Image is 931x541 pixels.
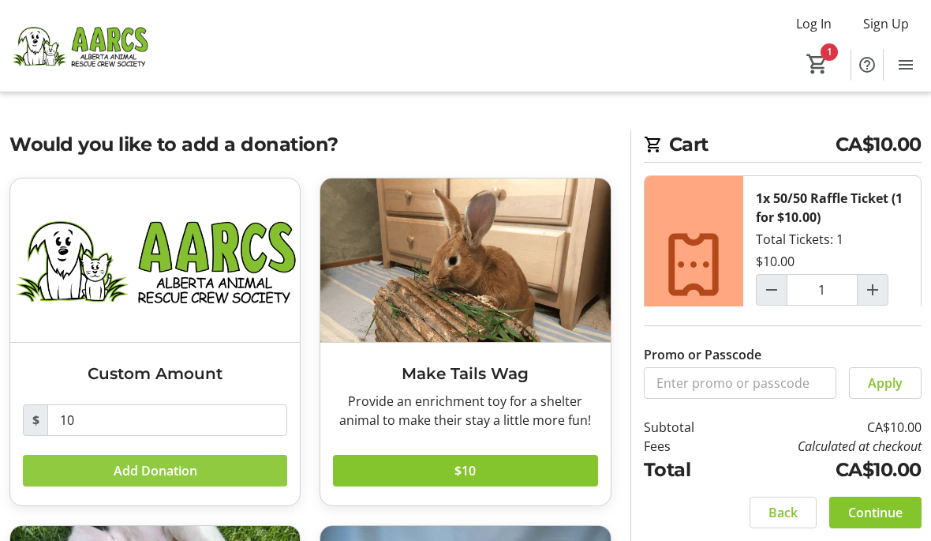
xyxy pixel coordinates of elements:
span: Add Donation [114,461,197,480]
button: Cart [803,50,832,78]
span: Back [768,503,798,522]
button: Help [851,49,883,81]
td: Calculated at checkout [724,437,922,456]
h2: Cart [644,130,922,163]
span: $ [23,404,48,436]
span: Sign Up [863,14,909,33]
input: 50/50 Raffle Ticket (1 for $10.00) Quantity [787,274,858,306]
h2: Would you like to add a donation? [9,130,611,159]
div: $10.00 [756,252,795,271]
div: Total Tickets: 1 [743,176,921,353]
button: Apply [849,367,922,399]
button: Add Donation [23,455,287,487]
div: Provide an enrichment toy for a shelter animal to make their stay a little more fun! [333,392,597,430]
h3: Make Tails Wag [333,362,597,385]
td: CA$10.00 [724,418,922,437]
span: Log In [796,14,832,33]
button: Log In [783,11,844,36]
td: Fees [644,437,724,456]
td: CA$10.00 [724,456,922,484]
button: Continue [829,497,922,528]
input: Donation Amount [47,404,287,436]
span: CA$10.00 [836,130,922,159]
td: Total [644,456,724,484]
button: $10 [333,455,597,487]
img: Alberta Animal Rescue Crew Society's Logo [9,6,150,85]
button: Sign Up [851,11,922,36]
input: Enter promo or passcode [644,367,836,399]
img: Custom Amount [10,178,300,342]
button: Decrement by one [757,275,787,305]
span: Apply [868,374,903,393]
td: Subtotal [644,418,724,437]
button: Back [750,497,817,528]
span: $10 [454,461,476,480]
button: Menu [890,49,922,81]
span: Continue [848,503,903,522]
h3: Custom Amount [23,362,287,385]
label: Promo or Passcode [644,345,761,364]
div: 1x 50/50 Raffle Ticket (1 for $10.00) [756,189,908,227]
button: Increment by one [858,275,888,305]
img: Make Tails Wag [320,178,610,342]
